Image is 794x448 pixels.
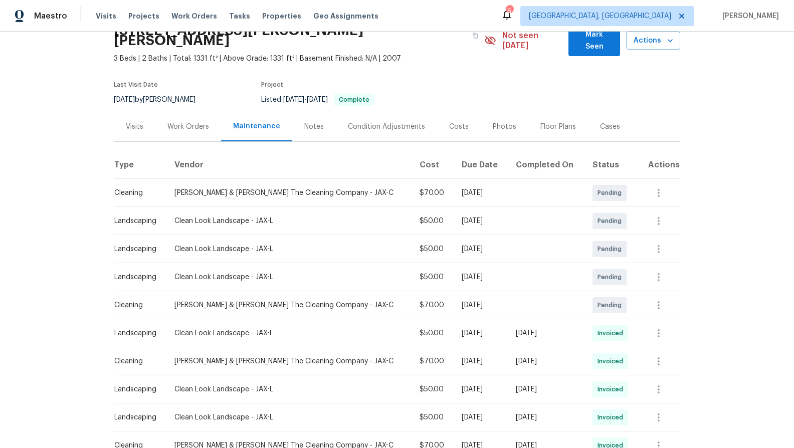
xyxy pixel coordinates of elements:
[174,356,403,366] div: [PERSON_NAME] & [PERSON_NAME] The Cleaning Company - JAX-C
[420,356,446,366] div: $70.00
[126,122,143,132] div: Visits
[529,11,671,21] span: [GEOGRAPHIC_DATA], [GEOGRAPHIC_DATA]
[114,26,466,46] h2: [STREET_ADDRESS][PERSON_NAME][PERSON_NAME]
[600,122,620,132] div: Cases
[462,244,500,254] div: [DATE]
[304,122,324,132] div: Notes
[718,11,779,21] span: [PERSON_NAME]
[174,328,403,338] div: Clean Look Landscape - JAX-L
[598,188,626,198] span: Pending
[174,300,403,310] div: [PERSON_NAME] & [PERSON_NAME] The Cleaning Company - JAX-C
[420,216,446,226] div: $50.00
[462,328,500,338] div: [DATE]
[114,300,158,310] div: Cleaning
[420,412,446,422] div: $50.00
[174,188,403,198] div: [PERSON_NAME] & [PERSON_NAME] The Cleaning Company - JAX-C
[114,356,158,366] div: Cleaning
[335,97,373,103] span: Complete
[462,216,500,226] div: [DATE]
[598,244,626,254] span: Pending
[34,11,67,21] span: Maestro
[462,384,500,394] div: [DATE]
[568,26,620,56] button: Mark Seen
[598,356,627,366] span: Invoiced
[229,13,250,20] span: Tasks
[114,96,135,103] span: [DATE]
[420,300,446,310] div: $70.00
[598,328,627,338] span: Invoiced
[171,11,217,21] span: Work Orders
[114,384,158,394] div: Landscaping
[233,121,280,131] div: Maintenance
[114,272,158,282] div: Landscaping
[114,244,158,254] div: Landscaping
[454,151,508,179] th: Due Date
[348,122,425,132] div: Condition Adjustments
[639,151,680,179] th: Actions
[114,54,484,64] span: 3 Beds | 2 Baths | Total: 1331 ft² | Above Grade: 1331 ft² | Basement Finished: N/A | 2007
[313,11,378,21] span: Geo Assignments
[114,216,158,226] div: Landscaping
[283,96,328,103] span: -
[516,384,576,394] div: [DATE]
[96,11,116,21] span: Visits
[114,82,158,88] span: Last Visit Date
[462,272,500,282] div: [DATE]
[114,328,158,338] div: Landscaping
[576,29,612,53] span: Mark Seen
[540,122,576,132] div: Floor Plans
[420,272,446,282] div: $50.00
[598,384,627,394] span: Invoiced
[114,94,208,106] div: by [PERSON_NAME]
[516,412,576,422] div: [DATE]
[462,188,500,198] div: [DATE]
[462,300,500,310] div: [DATE]
[174,384,403,394] div: Clean Look Landscape - JAX-L
[462,412,500,422] div: [DATE]
[598,412,627,422] span: Invoiced
[261,96,374,103] span: Listed
[166,151,411,179] th: Vendor
[506,6,513,16] div: 6
[262,11,301,21] span: Properties
[584,151,638,179] th: Status
[516,356,576,366] div: [DATE]
[420,244,446,254] div: $50.00
[466,27,484,45] button: Copy Address
[420,188,446,198] div: $70.00
[114,188,158,198] div: Cleaning
[128,11,159,21] span: Projects
[598,272,626,282] span: Pending
[174,244,403,254] div: Clean Look Landscape - JAX-L
[493,122,516,132] div: Photos
[412,151,454,179] th: Cost
[420,328,446,338] div: $50.00
[420,384,446,394] div: $50.00
[449,122,469,132] div: Costs
[114,412,158,422] div: Landscaping
[114,151,166,179] th: Type
[174,216,403,226] div: Clean Look Landscape - JAX-L
[261,82,283,88] span: Project
[167,122,209,132] div: Work Orders
[174,272,403,282] div: Clean Look Landscape - JAX-L
[598,216,626,226] span: Pending
[516,328,576,338] div: [DATE]
[174,412,403,422] div: Clean Look Landscape - JAX-L
[634,35,672,47] span: Actions
[502,31,563,51] span: Not seen [DATE]
[626,32,680,50] button: Actions
[283,96,304,103] span: [DATE]
[598,300,626,310] span: Pending
[307,96,328,103] span: [DATE]
[462,356,500,366] div: [DATE]
[508,151,584,179] th: Completed On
